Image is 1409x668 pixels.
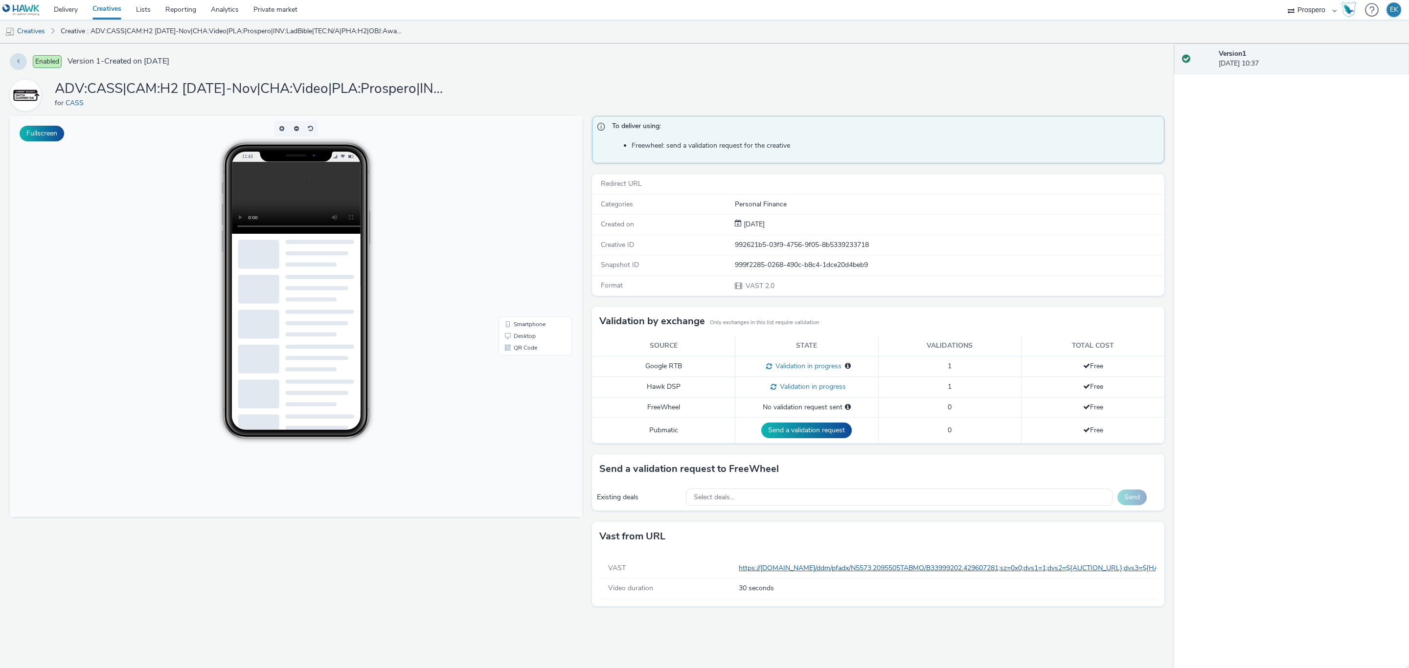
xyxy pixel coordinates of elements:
span: 1 [948,361,952,371]
button: Send a validation request [761,423,852,438]
span: Desktop [504,217,526,223]
div: 999f2285-0268-490c-b8c4-1dce20d4beb9 [735,260,1163,270]
h3: Validation by exchange [599,314,705,329]
div: Existing deals [597,492,681,502]
span: for [55,98,66,108]
img: mobile [5,27,15,37]
div: Please select a deal below and click on Send to send a validation request to FreeWheel. [845,402,851,412]
span: 1 [948,382,952,391]
div: Creation 26 September 2025, 10:37 [742,220,765,229]
td: FreeWheel [592,397,735,417]
th: State [735,336,879,356]
span: 0 [948,402,952,412]
span: Snapshot ID [601,260,639,269]
li: Desktop [491,214,560,226]
span: 11:43 [232,38,243,43]
div: 992621b5-03f9-4756-9f05-8b5339233718 [735,240,1163,250]
td: Google RTB [592,356,735,377]
span: Select deals... [694,493,734,502]
span: Video duration [608,583,653,593]
th: Total cost [1022,336,1165,356]
h3: Send a validation request to FreeWheel [599,462,779,476]
img: Hawk Academy [1341,2,1356,18]
th: Source [592,336,735,356]
span: Categories [601,200,633,209]
a: Hawk Academy [1341,2,1360,18]
li: Smartphone [491,202,560,214]
span: Redirect URL [601,179,642,188]
span: Free [1083,382,1103,391]
span: Enabled [33,55,62,68]
h3: Vast from URL [599,529,665,544]
span: To deliver using: [612,121,1154,134]
span: Free [1083,425,1103,435]
span: Validation in progress [772,361,841,371]
span: VAST [608,563,626,573]
span: Smartphone [504,205,536,211]
a: Creative : ADV:CASS|CAM:H2 [DATE]-Nov|CHA:Video|PLA:Prospero|INV:LadBible|TEC:N/A|PHA:H2|OBJ:Awar... [56,20,408,43]
span: Format [601,281,623,290]
img: CASS [11,81,40,110]
span: VAST 2.0 [745,281,774,290]
span: 30 seconds [739,583,1154,593]
span: Validation in progress [776,382,846,391]
h1: ADV:CASS|CAM:H2 [DATE]-Nov|CHA:Video|PLA:Prospero|INV:LadBible|TEC:N/A|PHA:H2|OBJ:Awareness|BME:P... [55,80,446,98]
div: EK [1390,2,1398,17]
span: Free [1083,361,1103,371]
small: Only exchanges in this list require validation [710,319,819,327]
div: No validation request sent [740,402,873,412]
img: undefined Logo [2,4,40,16]
li: Freewheel: send a validation request for the creative [632,141,1159,151]
span: 0 [948,425,952,435]
a: CASS [66,98,88,108]
li: QR Code [491,226,560,238]
div: Personal Finance [735,200,1163,209]
td: Pubmatic [592,417,735,443]
span: QR Code [504,229,527,235]
div: [DATE] 10:37 [1219,49,1401,69]
th: Validations [878,336,1022,356]
span: Free [1083,402,1103,412]
button: Fullscreen [20,126,64,141]
span: [DATE] [742,220,765,229]
span: Created on [601,220,634,229]
span: Version 1 - Created on [DATE] [68,56,169,67]
strong: Version 1 [1219,49,1246,58]
td: Hawk DSP [592,377,735,397]
button: Send [1117,490,1147,505]
a: CASS [10,90,45,100]
span: Creative ID [601,240,634,249]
